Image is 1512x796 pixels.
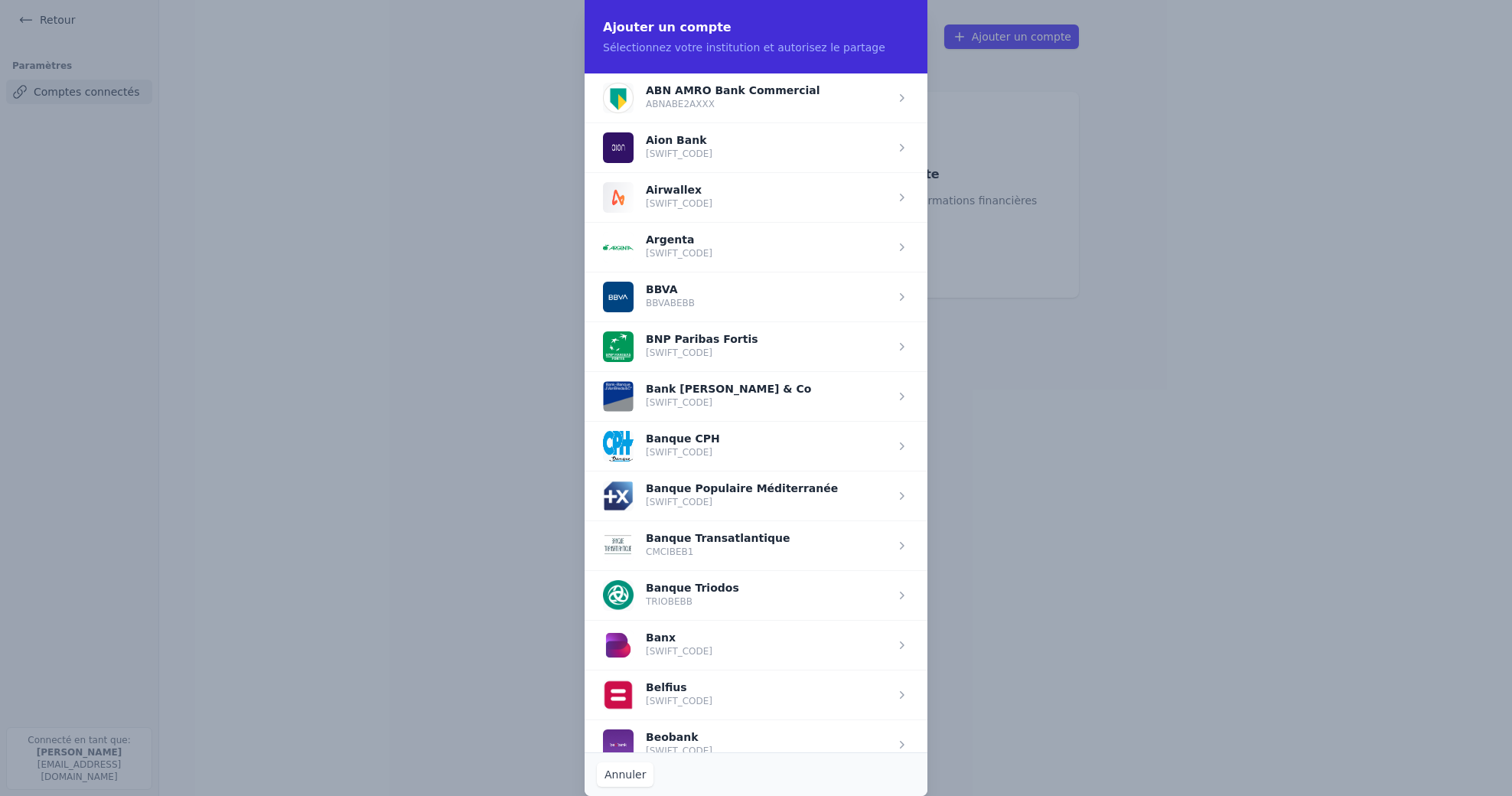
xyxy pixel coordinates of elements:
[646,732,712,742] p: Beobank
[646,683,712,692] p: Belfius
[646,533,790,543] p: Banque Transatlantique
[603,182,712,213] button: Airwallex [SWIFT_CODE]
[603,680,712,710] button: Belfius [SWIFT_CODE]
[646,86,820,95] p: ABN AMRO Bank Commercial
[603,630,712,661] button: Banx [SWIFT_CODE]
[646,484,838,493] p: Banque Populaire Méditerranée
[603,580,739,611] button: Banque Triodos TRIOBEBB
[603,282,695,312] button: BBVA BBVABEBB
[646,135,712,145] p: Aion Bank
[646,434,720,443] p: Banque CPH
[603,18,909,37] h2: Ajouter un compte
[603,232,712,263] button: Argenta [SWIFT_CODE]
[603,481,838,511] button: Banque Populaire Méditerranée [SWIFT_CODE]
[646,185,712,194] p: Airwallex
[597,762,653,787] button: Annuler
[603,729,712,760] button: Beobank [SWIFT_CODE]
[646,384,811,393] p: Bank [PERSON_NAME] & Co
[603,530,790,561] button: Banque Transatlantique CMCIBEB1
[603,331,758,362] button: BNP Paribas Fortis [SWIFT_CODE]
[603,83,820,113] button: ABN AMRO Bank Commercial ABNABE2AXXX
[646,285,695,294] p: BBVA
[603,431,720,462] button: Banque CPH [SWIFT_CODE]
[646,235,712,244] p: Argenta
[603,132,712,163] button: Aion Bank [SWIFT_CODE]
[603,381,811,412] button: Bank [PERSON_NAME] & Co [SWIFT_CODE]
[646,334,758,344] p: BNP Paribas Fortis
[603,40,909,55] p: Sélectionnez votre institution et autorisez le partage
[646,633,712,642] p: Banx
[646,583,739,592] p: Banque Triodos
